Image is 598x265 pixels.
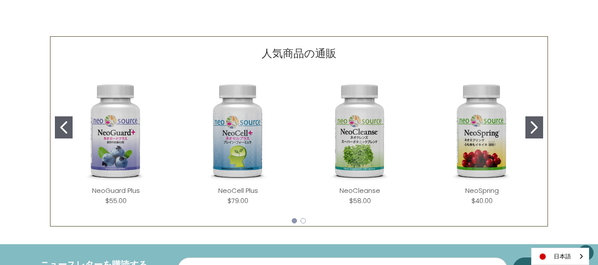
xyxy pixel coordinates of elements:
[531,248,589,265] div: Language
[421,70,543,213] div: NeoSpring
[55,70,177,213] div: NeoGuard Plus
[105,196,127,206] div: $55.00
[92,186,140,195] a: NeoGuard Plus
[428,77,536,185] img: NeoSpring
[531,248,589,265] aside: Language selected: 日本語
[349,196,371,206] div: $58.00
[184,77,292,185] img: NeoCell Plus
[301,218,306,223] button: Go to slide 2
[465,186,499,195] a: NeoSpring
[62,77,170,185] img: NeoGuard Plus
[218,186,258,195] a: NeoCell Plus
[471,196,493,206] div: $40.00
[177,70,299,213] div: NeoCell Plus
[525,116,543,138] button: Go to slide 2
[228,196,248,206] div: $79.00
[262,46,336,61] p: 人気商品の通販
[340,186,380,195] a: NeoCleanse
[306,77,414,185] img: NeoCleanse
[299,70,421,213] div: NeoCleanse
[532,248,589,265] a: 日本語
[55,116,73,138] button: Go to slide 1
[292,218,297,223] button: Go to slide 1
